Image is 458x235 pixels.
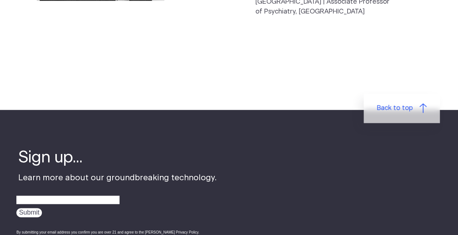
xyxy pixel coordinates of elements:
[16,230,217,235] div: By submitting your email address you confirm you are over 21 and agree to the [PERSON_NAME] Priva...
[377,103,413,113] span: Back to top
[18,147,217,169] h4: Sign up...
[364,93,440,123] a: Back to top
[16,208,42,217] input: Submit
